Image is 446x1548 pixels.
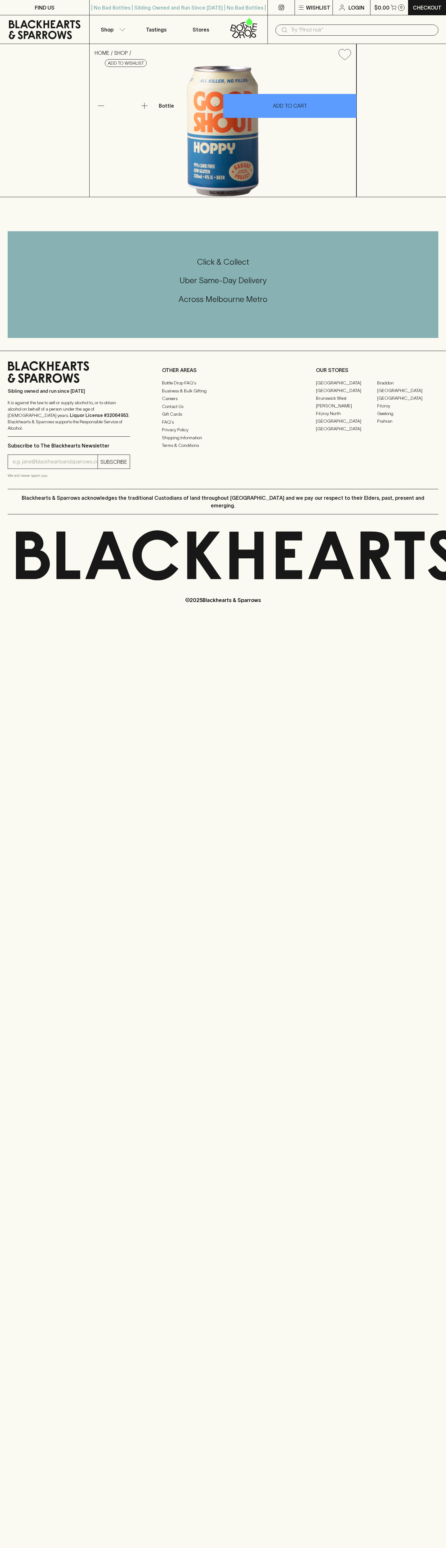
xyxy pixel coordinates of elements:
p: FIND US [35,4,55,11]
p: Checkout [413,4,442,11]
a: Privacy Policy [162,426,284,434]
a: Fitzroy [377,402,438,410]
a: [GEOGRAPHIC_DATA] [316,417,377,425]
p: Bottle [159,102,174,110]
strong: Liquor License #32064953 [70,413,128,418]
a: Bottle Drop FAQ's [162,379,284,387]
a: Fitzroy North [316,410,377,417]
button: Add to wishlist [105,59,147,67]
a: Prahran [377,417,438,425]
h5: Click & Collect [8,257,438,267]
p: It is against the law to sell or supply alcohol to, or to obtain alcohol on behalf of a person un... [8,399,130,431]
p: OTHER AREAS [162,366,284,374]
a: Brunswick West [316,394,377,402]
a: [PERSON_NAME] [316,402,377,410]
div: Bottle [156,99,223,112]
p: 0 [400,6,403,9]
h5: Across Melbourne Metro [8,294,438,305]
input: Try "Pinot noir" [291,25,433,35]
p: Subscribe to The Blackhearts Newsletter [8,442,130,449]
a: Gift Cards [162,411,284,418]
a: [GEOGRAPHIC_DATA] [316,379,377,387]
h5: Uber Same-Day Delivery [8,275,438,286]
img: 33594.png [90,65,356,197]
p: Wishlist [306,4,330,11]
input: e.g. jane@blackheartsandsparrows.com.au [13,457,98,467]
a: [GEOGRAPHIC_DATA] [377,387,438,394]
a: Stores [179,15,223,44]
button: ADD TO CART [223,94,356,118]
a: Contact Us [162,403,284,410]
div: Call to action block [8,231,438,338]
p: Tastings [146,26,166,33]
button: Add to wishlist [336,47,354,63]
p: Stores [193,26,209,33]
a: Business & Bulk Gifting [162,387,284,395]
a: Tastings [134,15,179,44]
a: Terms & Conditions [162,442,284,449]
a: Geelong [377,410,438,417]
p: $0.00 [374,4,390,11]
a: HOME [95,50,109,56]
a: [GEOGRAPHIC_DATA] [377,394,438,402]
p: SUBSCRIBE [100,458,127,466]
p: Blackhearts & Sparrows acknowledges the traditional Custodians of land throughout [GEOGRAPHIC_DAT... [12,494,434,509]
a: [GEOGRAPHIC_DATA] [316,387,377,394]
button: SUBSCRIBE [98,455,130,469]
p: OUR STORES [316,366,438,374]
a: Braddon [377,379,438,387]
p: Sibling owned and run since [DATE] [8,388,130,394]
button: Shop [90,15,134,44]
a: SHOP [114,50,128,56]
a: Shipping Information [162,434,284,441]
a: Careers [162,395,284,403]
p: We will never spam you [8,472,130,479]
p: ADD TO CART [273,102,307,110]
a: FAQ's [162,418,284,426]
a: [GEOGRAPHIC_DATA] [316,425,377,433]
p: Shop [101,26,113,33]
p: Login [348,4,364,11]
